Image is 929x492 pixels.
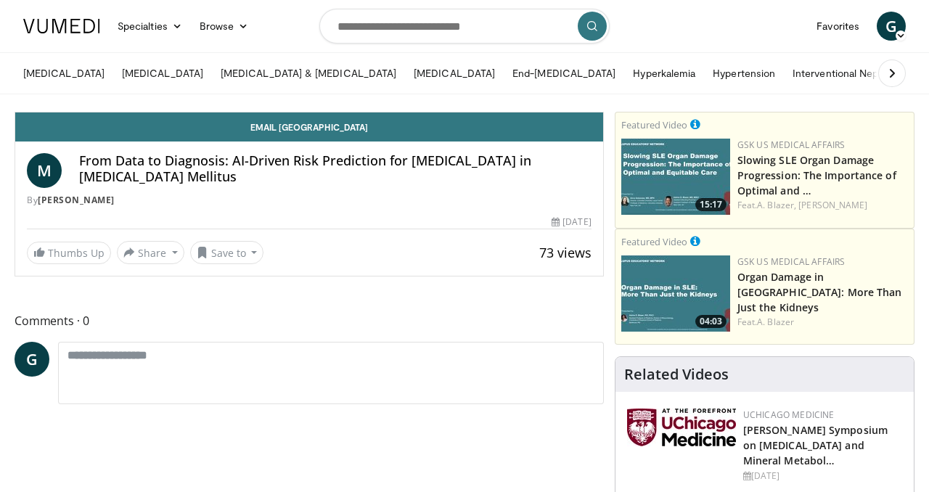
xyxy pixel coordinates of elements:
a: Interventional Nephrology [784,59,922,88]
a: A. Blazer [757,316,794,328]
a: [MEDICAL_DATA] [405,59,504,88]
small: Featured Video [621,118,687,131]
div: [DATE] [552,216,591,229]
span: 04:03 [695,315,727,328]
span: 15:17 [695,198,727,211]
a: G [877,12,906,41]
h4: Related Videos [624,366,729,383]
span: Comments 0 [15,311,604,330]
a: Favorites [808,12,868,41]
a: [MEDICAL_DATA] [113,59,212,88]
a: Browse [191,12,258,41]
h4: From Data to Diagnosis: AI-Driven Risk Prediction for [MEDICAL_DATA] in [MEDICAL_DATA] Mellitus [79,153,592,184]
a: GSK US Medical Affairs [737,255,846,268]
a: Slowing SLE Organ Damage Progression: The Importance of Optimal and … [737,153,896,197]
div: By [27,194,592,207]
a: Organ Damage in [GEOGRAPHIC_DATA]: More Than Just the Kidneys [737,270,902,314]
div: Feat. [737,316,908,329]
a: [PERSON_NAME] [38,194,115,206]
a: Hyperkalemia [624,59,704,88]
a: Thumbs Up [27,242,111,264]
a: Email [GEOGRAPHIC_DATA] [15,112,603,142]
a: [PERSON_NAME] Symposium on [MEDICAL_DATA] and Mineral Metabol… [743,423,888,467]
img: e91ec583-8f54-4b52-99b4-be941cf021de.png.150x105_q85_crop-smart_upscale.jpg [621,255,730,332]
a: M [27,153,62,188]
a: End-[MEDICAL_DATA] [504,59,624,88]
a: [MEDICAL_DATA] & [MEDICAL_DATA] [212,59,405,88]
a: [PERSON_NAME] [798,199,867,211]
a: 04:03 [621,255,730,332]
button: Save to [190,241,264,264]
a: G [15,342,49,377]
a: [MEDICAL_DATA] [15,59,113,88]
a: A. Blazer, [757,199,796,211]
span: 73 views [539,244,592,261]
img: 5f87bdfb-7fdf-48f0-85f3-b6bcda6427bf.jpg.150x105_q85_autocrop_double_scale_upscale_version-0.2.jpg [627,409,736,446]
input: Search topics, interventions [319,9,610,44]
img: dff207f3-9236-4a51-a237-9c7125d9f9ab.png.150x105_q85_crop-smart_upscale.jpg [621,139,730,215]
small: Featured Video [621,235,687,248]
a: 15:17 [621,139,730,215]
a: GSK US Medical Affairs [737,139,846,151]
button: Share [117,241,184,264]
a: Hypertension [704,59,784,88]
a: Specialties [109,12,191,41]
div: Feat. [737,199,908,212]
a: UChicago Medicine [743,409,835,421]
img: VuMedi Logo [23,19,100,33]
div: [DATE] [743,470,902,483]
